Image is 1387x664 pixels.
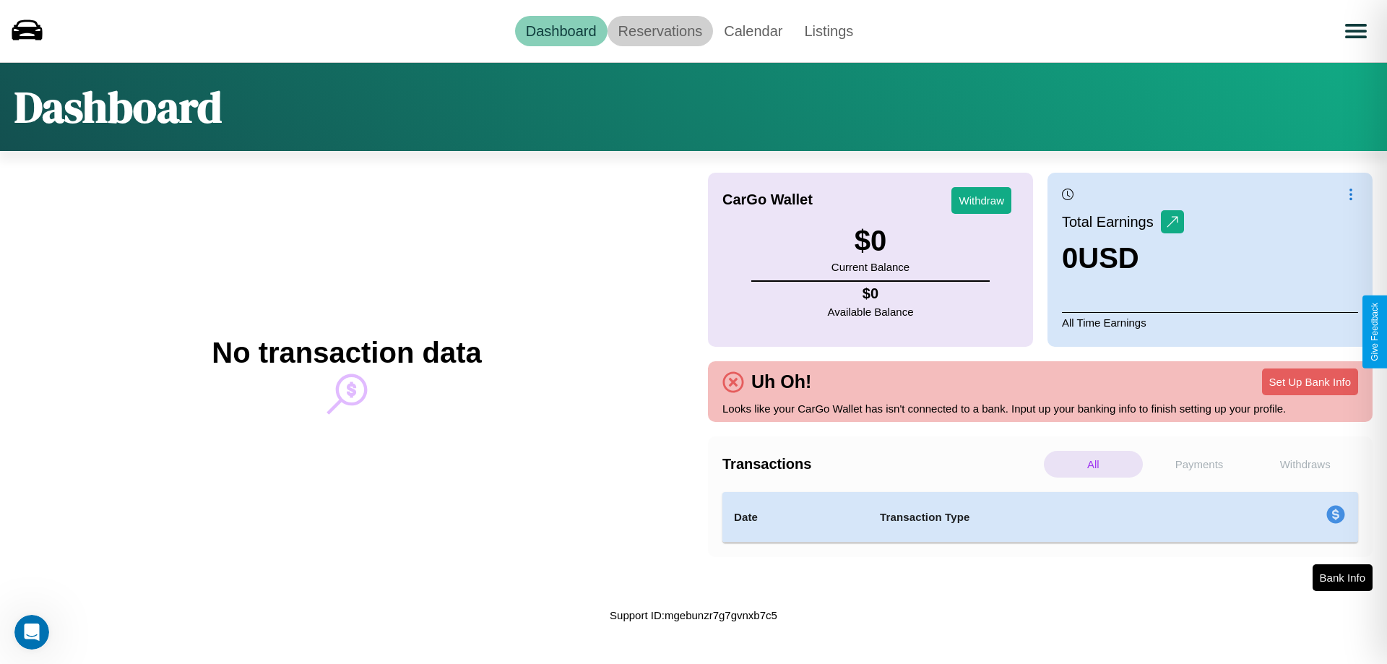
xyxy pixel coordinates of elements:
p: Current Balance [831,257,909,277]
div: Give Feedback [1370,303,1380,361]
h4: CarGo Wallet [722,191,813,208]
table: simple table [722,492,1358,543]
h1: Dashboard [14,77,222,137]
button: Open menu [1336,11,1376,51]
h4: Date [734,509,857,526]
iframe: Intercom live chat [14,615,49,650]
h4: $ 0 [828,285,914,302]
button: Set Up Bank Info [1262,368,1358,395]
a: Reservations [608,16,714,46]
p: Total Earnings [1062,209,1161,235]
a: Dashboard [515,16,608,46]
p: Support ID: mgebunzr7g7gvnxb7c5 [610,605,777,625]
p: Payments [1150,451,1249,478]
p: Looks like your CarGo Wallet has isn't connected to a bank. Input up your banking info to finish ... [722,399,1358,418]
h4: Transactions [722,456,1040,473]
p: All [1044,451,1143,478]
p: All Time Earnings [1062,312,1358,332]
p: Available Balance [828,302,914,322]
button: Bank Info [1313,564,1373,591]
h3: $ 0 [831,225,909,257]
a: Calendar [713,16,793,46]
h4: Transaction Type [880,509,1208,526]
h4: Uh Oh! [744,371,818,392]
a: Listings [793,16,864,46]
p: Withdraws [1256,451,1354,478]
h3: 0 USD [1062,242,1184,275]
button: Withdraw [951,187,1011,214]
h2: No transaction data [212,337,481,369]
